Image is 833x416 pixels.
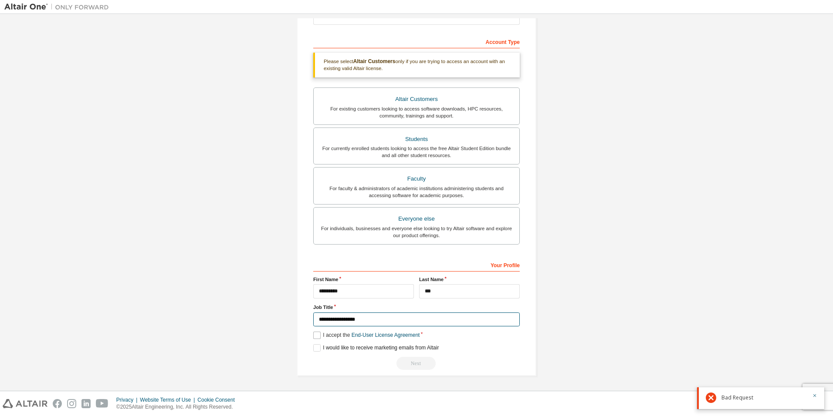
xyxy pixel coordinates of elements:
[116,403,240,411] p: © 2025 Altair Engineering, Inc. All Rights Reserved.
[721,394,753,401] span: Bad Request
[96,399,108,408] img: youtube.svg
[313,276,414,283] label: First Name
[353,58,396,64] b: Altair Customers
[319,133,514,145] div: Students
[4,3,113,11] img: Altair One
[67,399,76,408] img: instagram.svg
[313,34,520,48] div: Account Type
[319,213,514,225] div: Everyone else
[313,332,420,339] label: I accept the
[140,396,197,403] div: Website Terms of Use
[352,332,420,338] a: End-User License Agreement
[319,145,514,159] div: For currently enrolled students looking to access the free Altair Student Edition bundle and all ...
[116,396,140,403] div: Privacy
[53,399,62,408] img: facebook.svg
[319,93,514,105] div: Altair Customers
[419,276,520,283] label: Last Name
[81,399,91,408] img: linkedin.svg
[313,357,520,370] div: Read and acccept EULA to continue
[313,53,520,77] div: Please select only if you are trying to access an account with an existing valid Altair license.
[319,225,514,239] div: For individuals, businesses and everyone else looking to try Altair software and explore our prod...
[319,185,514,199] div: For faculty & administrators of academic institutions administering students and accessing softwa...
[319,105,514,119] div: For existing customers looking to access software downloads, HPC resources, community, trainings ...
[313,304,520,311] label: Job Title
[3,399,47,408] img: altair_logo.svg
[313,258,520,272] div: Your Profile
[319,173,514,185] div: Faculty
[197,396,240,403] div: Cookie Consent
[313,344,439,352] label: I would like to receive marketing emails from Altair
